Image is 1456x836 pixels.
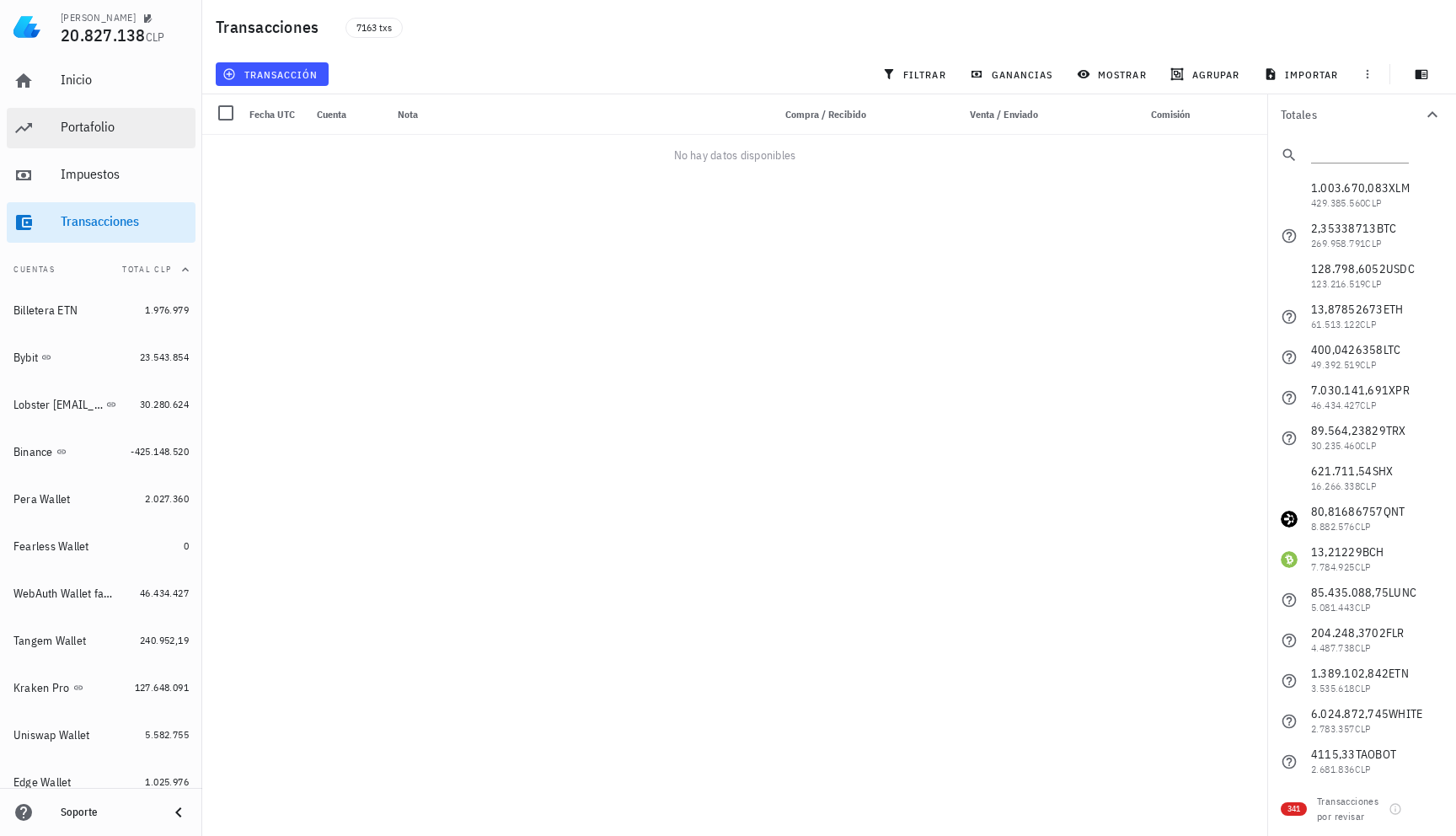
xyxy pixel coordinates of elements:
div: Fearless Wallet [13,539,89,554]
div: Venta / Enviado [937,94,1045,135]
span: Fecha UTC [249,108,295,121]
span: 30.280.624 [140,398,189,410]
h1: Transacciones [216,13,325,40]
span: Venta / Enviado [970,108,1038,121]
div: Pera Wallet [13,492,71,506]
span: transacción [226,67,318,81]
a: Fearless Wallet 0 [7,526,195,566]
span: 23.543.854 [140,351,189,363]
div: Bybit [13,351,38,365]
a: Impuestos [7,155,195,196]
div: Lobster [EMAIL_ADDRESS][DOMAIN_NAME] [13,398,103,412]
div: avatar [1419,13,1446,40]
span: Cuenta [317,108,346,121]
a: Inicio [7,61,195,101]
span: 1.025.976 [145,775,189,788]
button: transacción [216,62,329,86]
button: ganancias [963,62,1063,86]
div: Soporte [61,806,155,819]
div: Cuenta [310,94,391,135]
a: Bybit 23.543.854 [7,337,195,378]
span: 341 [1287,802,1300,816]
a: Portafolio [7,108,195,148]
span: 46.434.427 [140,587,189,599]
div: Billetera ETN [13,303,78,318]
a: Transacciones [7,202,195,243]
span: 2.027.360 [145,492,189,505]
span: importar [1267,67,1339,81]
span: ganancias [973,67,1052,81]
button: importar [1256,62,1349,86]
a: Billetera ETN 1.976.979 [7,290,195,330]
span: 1.976.979 [145,303,189,316]
div: Edge Wallet [13,775,72,790]
span: agrupar [1174,67,1239,81]
div: Transacciones [61,213,189,229]
a: Tangem Wallet 240.952,19 [7,620,195,661]
div: Inicio [61,72,189,88]
div: Portafolio [61,119,189,135]
span: 20.827.138 [61,24,146,46]
div: Tangem Wallet [13,634,86,648]
div: WebAuth Wallet farancibia [13,587,116,601]
div: Uniswap Wallet [13,728,90,742]
span: mostrar [1080,67,1147,81]
a: Pera Wallet 2.027.360 [7,479,195,519]
span: Total CLP [122,264,172,275]
span: -425.148.520 [131,445,189,458]
div: Kraken Pro [13,681,70,695]
img: LedgiFi [13,13,40,40]
div: Impuestos [61,166,189,182]
div: Fecha UTC [243,94,310,135]
div: Totales [1281,109,1422,121]
span: filtrar [886,67,946,81]
a: Edge Wallet 1.025.976 [7,762,195,802]
a: Lobster [EMAIL_ADDRESS][DOMAIN_NAME] 30.280.624 [7,384,195,425]
a: Binance -425.148.520 [7,431,195,472]
div: Binance [13,445,53,459]
span: 7163 txs [356,19,392,37]
span: 127.648.091 [135,681,189,694]
span: 5.582.755 [145,728,189,741]
span: Compra / Recibido [785,108,866,121]
button: agrupar [1164,62,1250,86]
span: CLP [146,29,165,45]
a: WebAuth Wallet farancibia 46.434.427 [7,573,195,614]
span: Comisión [1151,108,1190,121]
button: mostrar [1070,62,1157,86]
div: No hay datos disponibles [202,135,1267,175]
div: Comisión [1075,94,1196,135]
div: [PERSON_NAME] [61,11,136,24]
span: 240.952,19 [140,634,189,646]
a: Kraken Pro 127.648.091 [7,667,195,708]
button: filtrar [875,62,956,86]
a: Uniswap Wallet 5.582.755 [7,715,195,755]
button: Totales [1267,94,1456,135]
span: 0 [184,539,189,552]
button: CuentasTotal CLP [7,249,195,290]
div: Transacciones por revisar [1317,794,1388,824]
span: Nota [398,108,418,121]
div: Compra / Recibido [765,94,873,135]
div: Nota [391,94,765,135]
